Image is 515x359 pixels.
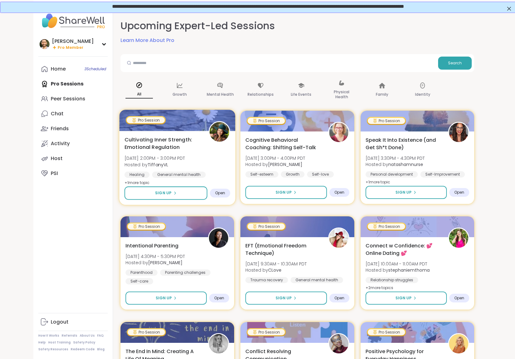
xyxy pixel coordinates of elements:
a: Safety Policy [73,340,95,345]
span: Hosted by [366,267,430,273]
span: Open [454,296,464,301]
a: Chat [38,106,108,121]
span: Hosted by [245,161,305,168]
span: [DATE] 9:30AM - 10:30AM PDT [245,261,307,267]
span: Search [448,60,462,66]
span: Sign Up [276,295,292,301]
div: Pro Session [128,329,165,335]
div: Pro Session [368,329,405,335]
div: Self-Improvement [420,171,465,177]
b: stephaniemthoma [388,267,430,273]
span: Speak It Into Existence (and Get Sh*t Done) [366,136,441,151]
div: Healing [125,172,150,178]
a: Logout [38,315,108,329]
img: Natasha [209,228,228,248]
span: [DATE] 2:00PM - 3:00PM PDT [125,155,185,161]
div: General mental health [291,277,343,283]
a: PSI [38,166,108,181]
button: Search [438,57,472,70]
a: Home3Scheduled [38,62,108,76]
img: brett [40,39,50,49]
span: Sign Up [155,190,172,196]
img: draymee [449,334,468,353]
img: ShareWell Nav Logo [38,10,108,32]
span: Sign Up [395,190,412,195]
span: Hosted by [245,267,307,273]
div: Self-love [307,171,334,177]
div: Growth [281,171,305,177]
span: [DATE] 3:30PM - 4:30PM PDT [366,155,425,161]
div: Self-care [125,278,153,284]
img: TiffanyVL [210,122,229,142]
img: Mpumi [329,334,348,353]
b: [PERSON_NAME] [268,161,302,168]
span: Cognitive Behavioral Coaching: Shifting Self-Talk [245,136,321,151]
div: Friends [51,125,69,132]
span: 3 Scheduled [84,67,106,71]
span: [DATE] 3:00PM - 4:00PM PDT [245,155,305,161]
div: Pro Session [127,117,165,123]
a: Peer Sessions [38,91,108,106]
div: Pro Session [248,329,285,335]
span: Hosted by [125,161,185,168]
div: Trauma recovery [245,277,288,283]
a: Blog [97,347,105,352]
span: Connect w Confidence: 💕 Online Dating 💕 [366,242,441,257]
div: General mental health [152,172,206,178]
span: EFT (Emotional Freedom Technique) [245,242,321,257]
button: Sign Up [125,186,208,200]
img: alixtingle [209,334,228,353]
p: Mental Health [207,91,234,98]
div: Personal development [366,171,418,177]
span: Open [334,190,344,195]
button: Sign Up [366,186,447,199]
b: CLove [268,267,281,273]
a: How It Works [38,334,59,338]
p: All [125,90,153,99]
span: Open [214,296,224,301]
h2: Upcoming Expert-Led Sessions [120,19,275,33]
div: PSI [51,170,58,177]
button: Sign Up [245,186,327,199]
b: natashamnurse [388,161,423,168]
div: Self-esteem [245,171,278,177]
a: Friends [38,121,108,136]
a: Safety Resources [38,347,68,352]
div: Parenthood [125,269,158,276]
a: FAQ [97,334,104,338]
p: Growth [172,91,187,98]
b: [PERSON_NAME] [148,260,182,266]
span: Sign Up [395,295,412,301]
span: Hosted by [366,161,425,168]
p: Relationships [248,91,274,98]
div: Home [51,66,66,72]
span: Open [454,190,464,195]
span: Sign Up [156,295,172,301]
a: About Us [80,334,95,338]
img: stephaniemthoma [449,228,468,248]
span: [DATE] 10:00AM - 11:00AM PDT [366,261,430,267]
button: Sign Up [366,292,447,305]
span: Intentional Parenting [125,242,178,250]
span: Sign Up [276,190,292,195]
a: Host [38,151,108,166]
button: Sign Up [245,292,327,305]
span: Cultivating Inner Strength: Emotional Regulation [125,136,202,151]
div: Host [51,155,63,162]
div: Pro Session [368,223,405,230]
span: Open [215,191,225,196]
div: Pro Session [248,118,285,124]
span: Pro Member [58,45,83,50]
div: Pro Session [248,223,285,230]
img: CLove [329,228,348,248]
b: TiffanyVL [148,161,168,168]
span: [DATE] 4:30PM - 5:30PM PDT [125,253,185,260]
div: Relationship struggles [366,277,418,283]
a: Learn More About Pro [120,37,174,44]
div: Pro Session [128,223,165,230]
a: Activity [38,136,108,151]
button: Sign Up [125,292,207,305]
a: Redeem Code [71,347,95,352]
div: Activity [51,140,70,147]
a: Help [38,340,46,345]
